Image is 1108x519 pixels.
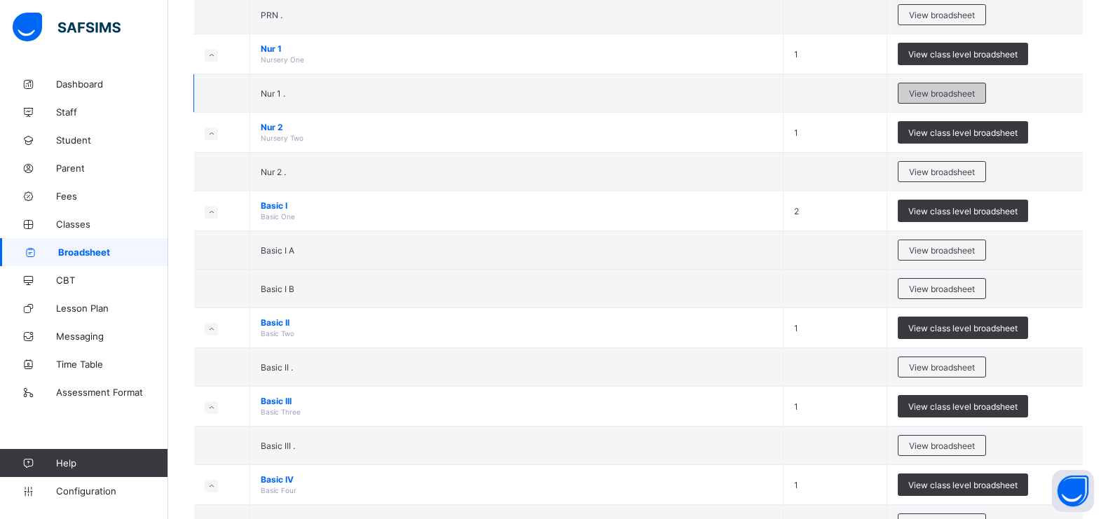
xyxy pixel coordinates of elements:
[56,359,168,370] span: Time Table
[909,245,975,256] span: View broadsheet
[261,362,293,373] span: Basic II .
[261,408,301,416] span: Basic Three
[261,441,295,451] span: Basic III .
[56,162,168,174] span: Parent
[794,323,798,333] span: 1
[261,200,772,211] span: Basic I
[261,134,303,142] span: Nursery Two
[13,13,121,42] img: safsims
[261,88,285,99] span: Nur 1 .
[261,396,772,406] span: Basic III
[261,167,286,177] span: Nur 2 .
[908,323,1018,333] span: View class level broadsheet
[261,284,294,294] span: Basic I B
[261,474,772,485] span: Basic IV
[898,161,986,172] a: View broadsheet
[261,43,772,54] span: Nur 1
[58,247,168,258] span: Broadsheet
[794,480,798,490] span: 1
[56,387,168,398] span: Assessment Format
[1052,470,1094,512] button: Open asap
[794,401,798,412] span: 1
[56,275,168,286] span: CBT
[898,200,1028,210] a: View class level broadsheet
[898,4,986,15] a: View broadsheet
[898,240,986,250] a: View broadsheet
[56,134,168,146] span: Student
[261,329,294,338] span: Basic Two
[898,121,1028,132] a: View class level broadsheet
[898,395,1028,406] a: View class level broadsheet
[56,191,168,202] span: Fees
[261,55,304,64] span: Nursery One
[794,127,798,138] span: 1
[56,219,168,230] span: Classes
[794,49,798,60] span: 1
[261,317,772,328] span: Basic II
[261,212,295,221] span: Basic One
[898,317,1028,327] a: View class level broadsheet
[261,10,282,20] span: PRN .
[909,88,975,99] span: View broadsheet
[909,10,975,20] span: View broadsheet
[261,122,772,132] span: Nur 2
[898,278,986,289] a: View broadsheet
[56,78,168,90] span: Dashboard
[898,473,1028,484] a: View class level broadsheet
[908,480,1018,490] span: View class level broadsheet
[909,167,975,177] span: View broadsheet
[56,485,167,497] span: Configuration
[908,127,1018,138] span: View class level broadsheet
[56,331,168,342] span: Messaging
[908,401,1018,412] span: View class level broadsheet
[909,441,975,451] span: View broadsheet
[56,106,168,118] span: Staff
[898,357,986,367] a: View broadsheet
[909,284,975,294] span: View broadsheet
[794,206,799,216] span: 2
[56,457,167,469] span: Help
[56,303,168,314] span: Lesson Plan
[898,83,986,93] a: View broadsheet
[261,486,296,494] span: Basic Four
[898,435,986,445] a: View broadsheet
[908,49,1018,60] span: View class level broadsheet
[898,43,1028,53] a: View class level broadsheet
[909,362,975,373] span: View broadsheet
[261,245,294,256] span: Basic I A
[908,206,1018,216] span: View class level broadsheet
